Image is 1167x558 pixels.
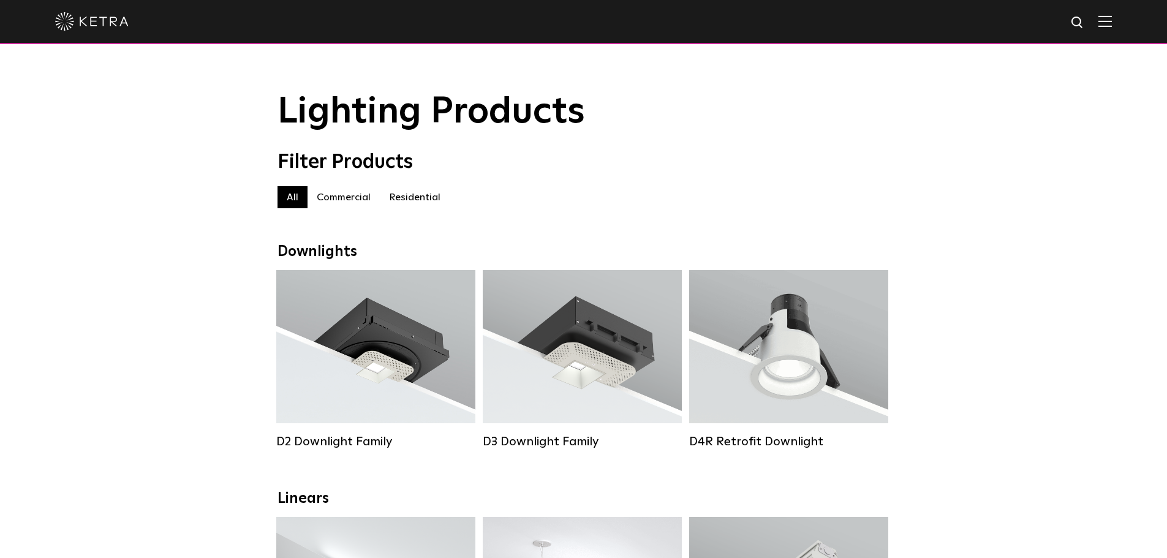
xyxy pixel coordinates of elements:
a: D2 Downlight Family Lumen Output:1200Colors:White / Black / Gloss Black / Silver / Bronze / Silve... [276,270,475,449]
div: D3 Downlight Family [483,434,682,449]
label: Residential [380,186,450,208]
label: Commercial [308,186,380,208]
div: Downlights [278,243,890,261]
img: ketra-logo-2019-white [55,12,129,31]
img: Hamburger%20Nav.svg [1098,15,1112,27]
a: D3 Downlight Family Lumen Output:700 / 900 / 1100Colors:White / Black / Silver / Bronze / Paintab... [483,270,682,449]
div: Linears [278,490,890,508]
div: Filter Products [278,151,890,174]
div: D2 Downlight Family [276,434,475,449]
span: Lighting Products [278,94,585,130]
img: search icon [1070,15,1086,31]
div: D4R Retrofit Downlight [689,434,888,449]
a: D4R Retrofit Downlight Lumen Output:800Colors:White / BlackBeam Angles:15° / 25° / 40° / 60°Watta... [689,270,888,449]
label: All [278,186,308,208]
